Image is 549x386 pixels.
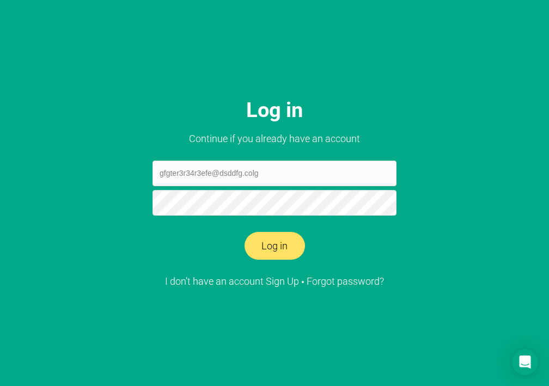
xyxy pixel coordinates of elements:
input: Email address [152,161,396,186]
button: Log in [245,232,305,260]
span: • [302,278,304,286]
a: Forgot password? [307,275,384,287]
a: I don’t have an account Sign Up [165,275,299,287]
h2: Continue if you already have an account [183,133,366,145]
h1: Log in [246,98,303,123]
div: Open Intercom Messenger [512,349,538,375]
